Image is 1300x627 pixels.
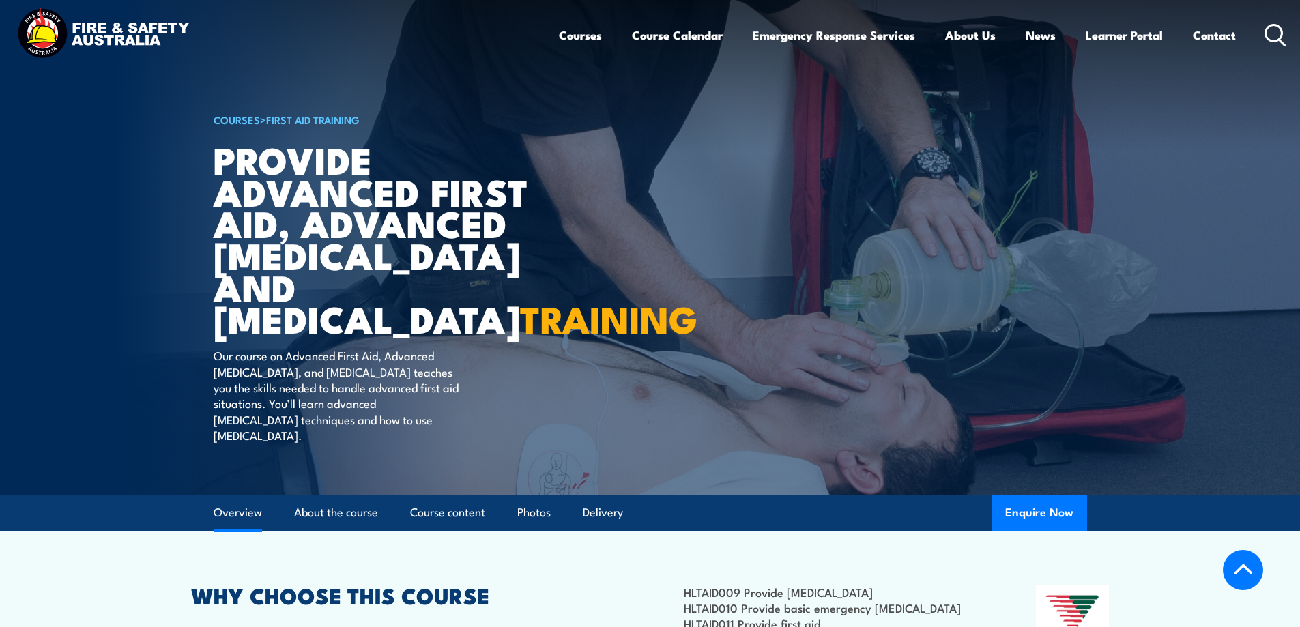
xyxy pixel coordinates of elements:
[214,112,260,127] a: COURSES
[1026,17,1056,53] a: News
[214,495,262,531] a: Overview
[632,17,723,53] a: Course Calendar
[520,289,697,346] strong: TRAINING
[583,495,623,531] a: Delivery
[1193,17,1236,53] a: Contact
[945,17,996,53] a: About Us
[410,495,485,531] a: Course content
[191,585,590,604] h2: WHY CHOOSE THIS COURSE
[266,112,360,127] a: First Aid Training
[992,495,1087,531] button: Enquire Now
[214,143,551,334] h1: Provide Advanced First Aid, Advanced [MEDICAL_DATA] and [MEDICAL_DATA]
[684,600,970,615] li: HLTAID010 Provide basic emergency [MEDICAL_DATA]
[214,111,551,128] h6: >
[214,347,463,443] p: Our course on Advanced First Aid, Advanced [MEDICAL_DATA], and [MEDICAL_DATA] teaches you the ski...
[684,584,970,600] li: HLTAID009 Provide [MEDICAL_DATA]
[517,495,551,531] a: Photos
[753,17,915,53] a: Emergency Response Services
[294,495,378,531] a: About the course
[559,17,602,53] a: Courses
[1086,17,1163,53] a: Learner Portal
